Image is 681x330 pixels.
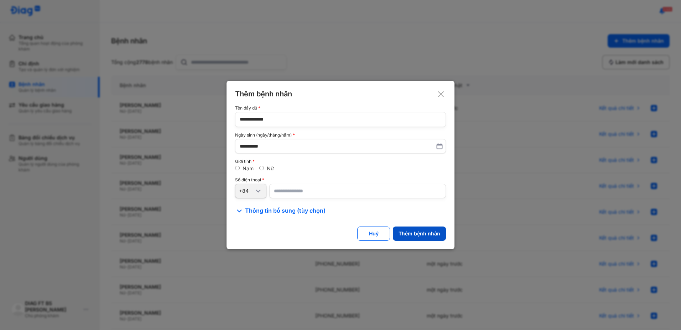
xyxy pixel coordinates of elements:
[399,230,440,237] div: Thêm bệnh nhân
[243,165,254,171] label: Nam
[235,106,446,111] div: Tên đầy đủ
[239,188,254,194] div: +84
[393,227,446,241] button: Thêm bệnh nhân
[235,133,446,138] div: Ngày sinh (ngày/tháng/năm)
[357,227,390,241] button: Huỷ
[245,207,326,215] span: Thông tin bổ sung (tùy chọn)
[235,89,446,99] div: Thêm bệnh nhân
[235,159,446,164] div: Giới tính
[267,165,274,171] label: Nữ
[235,177,446,182] div: Số điện thoại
